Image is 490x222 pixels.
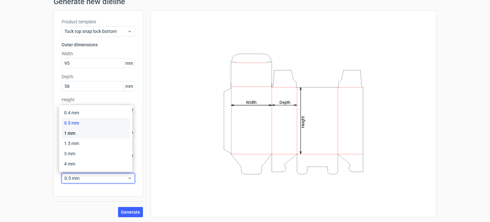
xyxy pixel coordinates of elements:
[62,50,135,57] label: Width
[62,128,130,138] div: 1 mm
[62,42,135,48] h3: Outer dimensions
[118,207,143,217] button: Generate
[62,138,130,149] div: 1.5 mm
[246,100,256,104] tspan: Width
[62,73,135,80] label: Depth
[62,118,130,128] div: 0.5 mm
[123,104,135,114] span: mm
[64,175,127,181] span: 0.5 mm
[123,81,135,91] span: mm
[121,210,140,214] span: Generate
[62,159,130,169] div: 4 mm
[279,100,290,104] tspan: Depth
[301,116,305,128] tspan: Height
[62,108,130,118] div: 0.4 mm
[123,58,135,68] span: mm
[62,96,135,103] label: Height
[64,28,127,34] span: Tuck top snap lock bottom
[62,149,130,159] div: 3 mm
[62,19,135,25] label: Product template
